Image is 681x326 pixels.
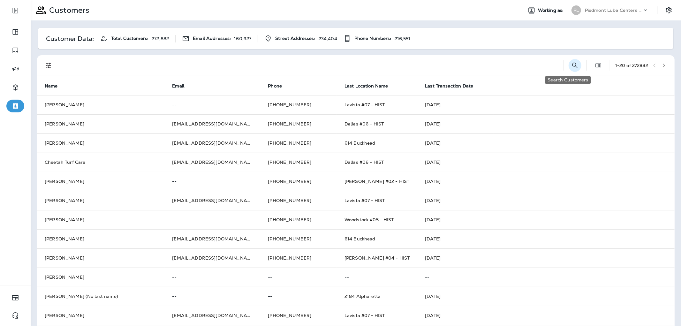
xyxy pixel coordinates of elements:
span: Email Addresses: [193,36,231,41]
td: [PHONE_NUMBER] [260,210,337,229]
td: Cheetah Turf Care [37,153,164,172]
span: 614 Buckhead [344,236,375,242]
span: Phone Numbers: [354,36,391,41]
td: [DATE] [417,306,675,325]
p: -- [344,275,410,280]
p: Customer Data: [46,36,94,41]
span: Email [172,83,193,89]
div: Search Customers [545,76,591,84]
span: Last Transaction Date [425,83,473,89]
button: Search Customers [569,59,581,72]
span: Dallas #06 - HIST [344,121,384,127]
td: [PERSON_NAME] [37,95,164,114]
td: [PERSON_NAME] [37,248,164,268]
span: Last Location Name [344,83,388,89]
p: Piedmont Lube Centers LLC [585,8,642,13]
td: [PHONE_NUMBER] [260,229,337,248]
p: -- [172,275,253,280]
p: 160,927 [234,36,251,41]
span: Phone [268,83,282,89]
span: Lavista #07 - HIST [344,198,385,203]
span: Lavista #07 - HIST [344,313,385,318]
td: [DATE] [417,95,675,114]
p: -- [172,217,253,222]
td: [EMAIL_ADDRESS][DOMAIN_NAME] [164,229,260,248]
td: [DATE] [417,210,675,229]
span: 614 Buckhead [344,140,375,146]
button: Filters [42,59,55,72]
td: [PHONE_NUMBER] [260,133,337,153]
td: [PHONE_NUMBER] [260,95,337,114]
td: [DATE] [417,287,675,306]
span: Last Transaction Date [425,83,481,89]
td: [PHONE_NUMBER] [260,191,337,210]
span: Street Addresses: [275,36,315,41]
button: Expand Sidebar [6,4,24,17]
p: 272,882 [152,36,169,41]
span: Working as: [538,8,565,13]
p: -- [268,294,329,299]
td: [DATE] [417,172,675,191]
td: [PHONE_NUMBER] [260,153,337,172]
div: PL [571,5,581,15]
span: Name [45,83,66,89]
td: [DATE] [417,229,675,248]
td: [DATE] [417,114,675,133]
td: [EMAIL_ADDRESS][DOMAIN_NAME] [164,114,260,133]
p: -- [172,179,253,184]
span: Phone [268,83,290,89]
td: [EMAIL_ADDRESS][DOMAIN_NAME] [164,306,260,325]
td: [EMAIL_ADDRESS][DOMAIN_NAME] [164,248,260,268]
p: -- [172,102,253,107]
span: 2184 Alpharetta [344,293,381,299]
td: [PHONE_NUMBER] [260,114,337,133]
button: Edit Fields [592,59,605,72]
td: [PERSON_NAME] [37,210,164,229]
td: [DATE] [417,248,675,268]
button: Settings [663,4,675,16]
td: [PERSON_NAME] (No last name) [37,287,164,306]
span: Woodstock #05 - HIST [344,217,394,223]
p: 216,551 [395,36,411,41]
span: Total Customers: [111,36,148,41]
span: Lavista #07 - HIST [344,102,385,108]
td: [EMAIL_ADDRESS][DOMAIN_NAME] [164,133,260,153]
td: [PHONE_NUMBER] [260,306,337,325]
span: Dallas #06 - HIST [344,159,384,165]
td: [PERSON_NAME] [37,191,164,210]
p: 234,404 [319,36,337,41]
td: [PERSON_NAME] [37,229,164,248]
td: [PERSON_NAME] [37,268,164,287]
td: [PHONE_NUMBER] [260,172,337,191]
td: [DATE] [417,133,675,153]
td: [PERSON_NAME] [37,114,164,133]
td: [PHONE_NUMBER] [260,248,337,268]
span: Last Location Name [344,83,397,89]
td: [EMAIL_ADDRESS][DOMAIN_NAME] [164,191,260,210]
td: [PERSON_NAME] [37,306,164,325]
span: [PERSON_NAME] #04 - HIST [344,255,410,261]
span: Name [45,83,58,89]
p: -- [268,275,329,280]
td: [EMAIL_ADDRESS][DOMAIN_NAME] [164,153,260,172]
p: Customers [47,5,89,15]
td: [PERSON_NAME] [37,133,164,153]
td: [DATE] [417,191,675,210]
td: [PERSON_NAME] [37,172,164,191]
div: 1 - 20 of 272882 [615,63,648,68]
p: -- [172,294,253,299]
p: -- [425,275,667,280]
td: [DATE] [417,153,675,172]
span: Email [172,83,184,89]
span: [PERSON_NAME] #02 - HIST [344,178,409,184]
